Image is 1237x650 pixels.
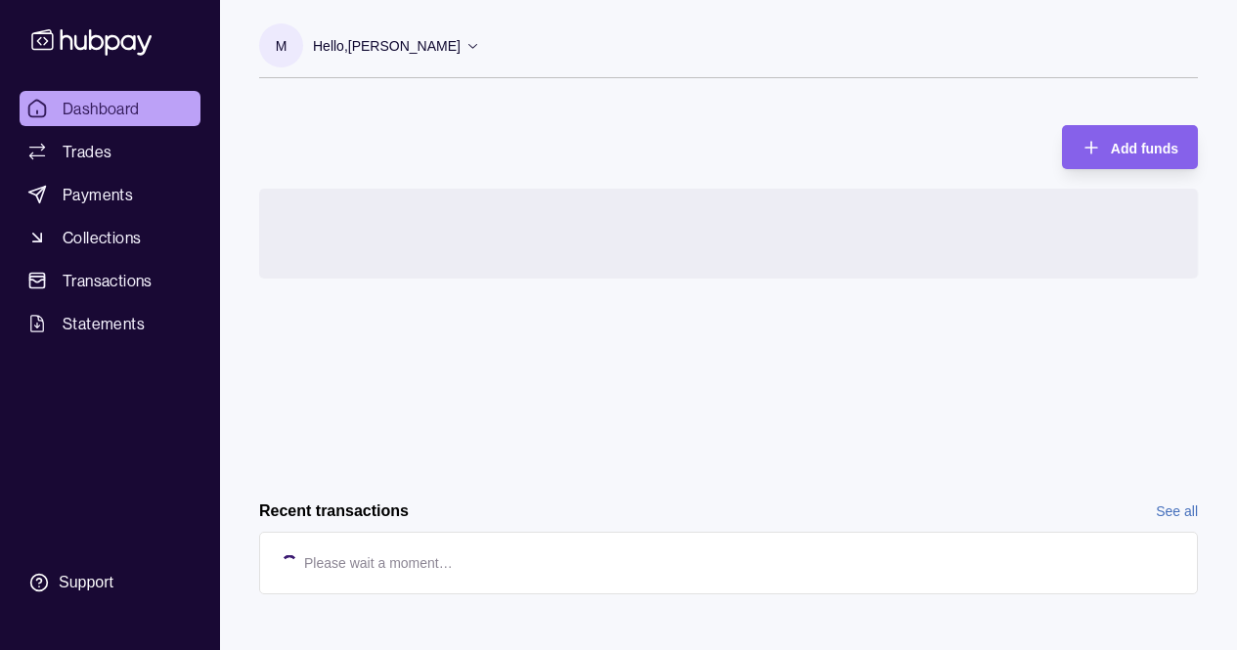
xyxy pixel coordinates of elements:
[20,220,200,255] a: Collections
[259,500,409,522] h2: Recent transactions
[63,226,141,249] span: Collections
[1062,125,1198,169] button: Add funds
[1111,141,1178,156] span: Add funds
[63,312,145,335] span: Statements
[20,306,200,341] a: Statements
[20,562,200,603] a: Support
[20,134,200,169] a: Trades
[63,269,153,292] span: Transactions
[276,35,287,57] p: M
[1156,500,1198,522] a: See all
[304,552,453,574] p: Please wait a moment…
[20,91,200,126] a: Dashboard
[63,97,140,120] span: Dashboard
[20,263,200,298] a: Transactions
[63,140,111,163] span: Trades
[59,572,113,593] div: Support
[20,177,200,212] a: Payments
[313,35,461,57] p: Hello, [PERSON_NAME]
[63,183,133,206] span: Payments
